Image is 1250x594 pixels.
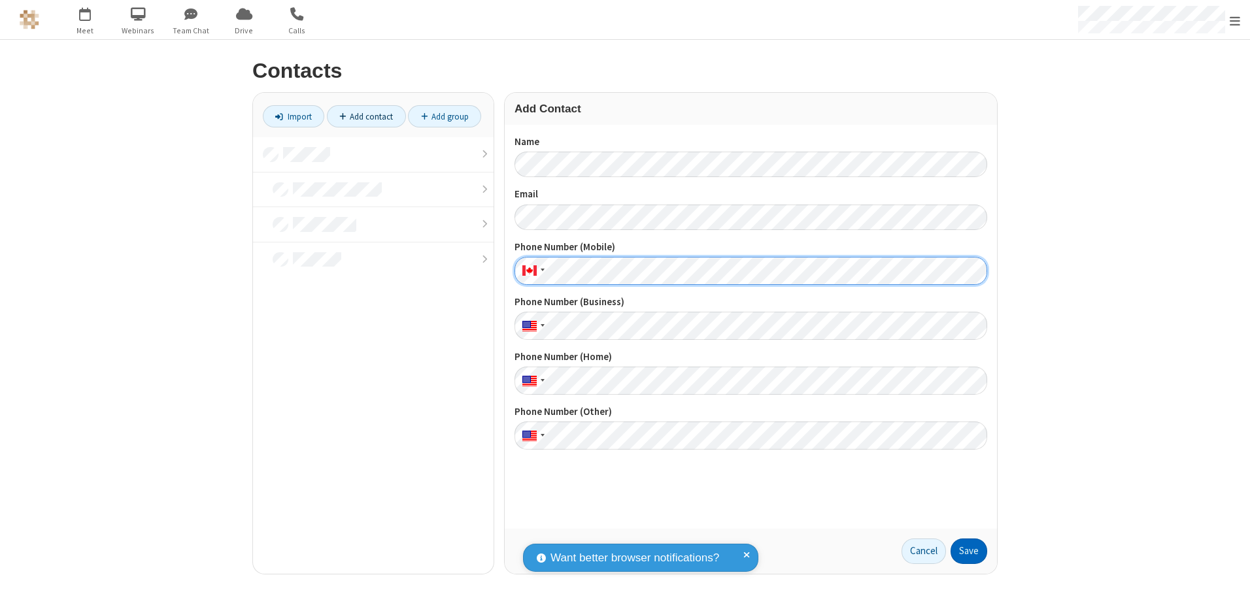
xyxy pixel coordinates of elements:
label: Phone Number (Other) [515,404,987,420]
h2: Contacts [252,59,998,82]
div: United States: + 1 [515,312,549,340]
label: Phone Number (Mobile) [515,240,987,255]
span: Calls [273,25,322,37]
div: Canada: + 1 [515,257,549,285]
span: Meet [61,25,110,37]
label: Phone Number (Business) [515,295,987,310]
div: United States: + 1 [515,421,549,450]
span: Want better browser notifications? [550,550,719,567]
a: Cancel [902,538,946,565]
img: QA Selenium DO NOT DELETE OR CHANGE [20,10,39,29]
div: United States: + 1 [515,367,549,395]
span: Drive [220,25,269,37]
span: Team Chat [167,25,216,37]
button: Save [951,538,987,565]
label: Phone Number (Home) [515,350,987,365]
a: Import [263,105,324,127]
span: Webinars [114,25,163,37]
label: Name [515,135,987,150]
a: Add group [408,105,481,127]
label: Email [515,187,987,202]
a: Add contact [327,105,406,127]
h3: Add Contact [515,103,987,115]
